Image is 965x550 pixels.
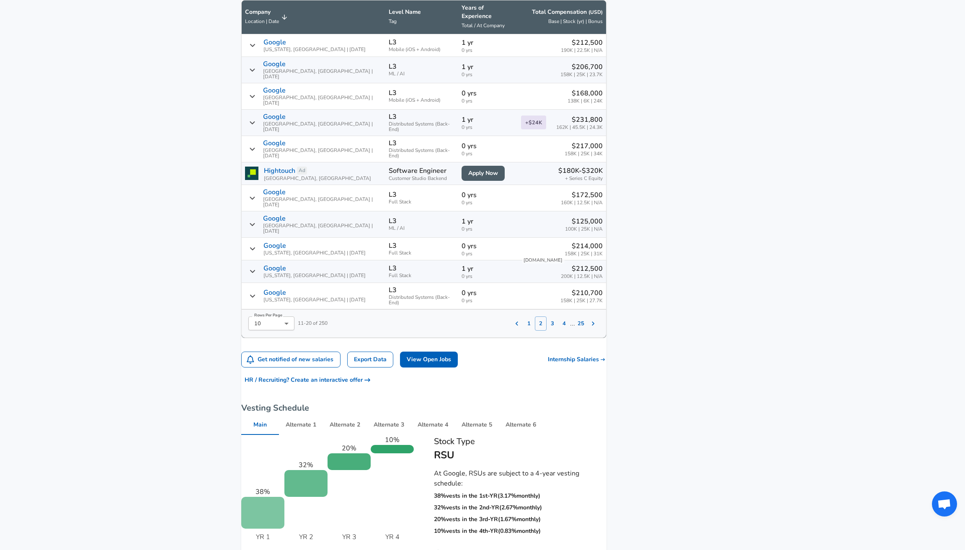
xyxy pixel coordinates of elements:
[434,504,542,512] p: 32 % vests in the 2nd - YR ( 2.67 % monthly )
[254,313,282,318] label: Rows Per Page
[263,139,286,147] p: Google
[241,401,606,415] h6: Vesting Schedule
[548,355,607,364] a: Internship Salaries
[462,190,514,200] p: 0 yrs
[411,415,455,435] button: Alternate 4
[248,316,294,330] div: 10
[532,8,603,16] p: Total Compensation
[389,47,455,52] span: Mobile (iOS + Android)
[389,98,455,103] span: Mobile (iOS + Android)
[263,250,366,256] span: [US_STATE], [GEOGRAPHIC_DATA] | [DATE]
[548,18,603,25] span: Base | Stock (yr) | Bonus
[499,415,543,435] button: Alternate 6
[255,487,270,497] p: 38 %
[263,188,286,196] p: Google
[241,415,606,435] div: vesting schedule options
[462,48,514,53] span: 0 yrs
[263,215,286,222] p: Google
[263,297,366,303] span: [US_STATE], [GEOGRAPHIC_DATA] | [DATE]
[385,532,400,542] p: YR 4
[347,352,393,368] a: Export Data
[565,216,603,226] p: $125,000
[389,217,397,225] p: L3
[263,39,286,46] p: Google
[521,8,603,26] span: Total Compensation (USD) Base | Stock (yr) | Bonus
[389,139,397,147] p: L3
[556,125,603,130] span: 162K | 45.5K | 24.3K
[389,113,397,121] p: L3
[462,298,514,303] span: 0 yrs
[389,89,397,97] p: L3
[558,316,570,331] button: 4
[256,532,270,542] p: YR 1
[263,113,286,121] p: Google
[462,141,514,151] p: 0 yrs
[434,527,541,535] p: 10 % vests in the 4th - YR ( 0.83 % monthly )
[434,468,606,488] p: At Google, RSUs are subject to a 4-year vesting schedule:
[242,310,328,331] div: 11 - 20 of 250
[263,197,382,208] span: [GEOGRAPHIC_DATA], [GEOGRAPHIC_DATA] | [DATE]
[389,63,397,70] p: L3
[263,60,286,68] p: Google
[462,62,514,72] p: 1 yr
[299,460,313,470] p: 32 %
[367,415,411,435] button: Alternate 3
[462,226,514,232] span: 0 yrs
[241,415,279,435] button: Main
[389,242,397,249] p: L3
[389,39,397,46] p: L3
[389,250,455,256] span: Full Stack
[462,288,514,298] p: 0 yrs
[565,251,603,257] span: 158K | 25K | 31K
[932,491,957,517] div: Open chat
[323,415,367,435] button: Alternate 2
[389,295,455,306] span: Distributed Systems (Back-End)
[279,415,323,435] button: Alternate 1
[389,265,397,272] p: L3
[245,375,370,386] span: HR / Recruiting? Create an interactive offer
[245,8,279,16] p: Company
[400,352,458,368] a: View Open Jobs
[521,116,546,129] span: + $24K
[389,148,455,159] span: Distributed Systems (Back-End)
[263,265,286,272] p: Google
[455,415,499,435] button: Alternate 5
[342,532,356,542] p: YR 3
[565,176,603,181] span: + Series C Equity
[264,176,371,181] span: [GEOGRAPHIC_DATA], [GEOGRAPHIC_DATA]
[245,18,279,25] span: Location | Date
[389,71,455,77] span: ML / AI
[462,38,514,48] p: 1 yr
[561,38,603,48] p: $212,500
[263,95,382,106] span: [GEOGRAPHIC_DATA], [GEOGRAPHIC_DATA] | [DATE]
[560,72,603,77] span: 158K | 25K | 23.7K
[245,8,290,26] span: CompanyLocation | Date
[462,216,514,226] p: 1 yr
[263,69,382,80] span: [GEOGRAPHIC_DATA], [GEOGRAPHIC_DATA] | [DATE]
[561,200,603,206] span: 160K | 12.5K | N/A
[245,167,258,180] img: hightouchlogo.png
[462,251,514,257] span: 0 yrs
[264,166,295,176] a: Hightouch
[462,200,514,206] span: 0 yrs
[561,48,603,53] span: 190K | 22.5K | N/A
[565,151,603,157] span: 158K | 25K | 34K
[561,190,603,200] p: $172,500
[547,316,558,331] button: 3
[561,264,603,274] p: $212,500
[565,226,603,232] span: 100K | 25K | N/A
[342,443,356,453] p: 20 %
[389,8,455,16] p: Level Name
[263,289,286,296] p: Google
[575,316,587,331] button: 25
[565,241,603,251] p: $214,000
[462,241,514,251] p: 0 yrs
[263,47,366,52] span: [US_STATE], [GEOGRAPHIC_DATA] | [DATE]
[389,273,455,278] span: Full Stack
[434,435,606,448] h6: Stock Type
[561,274,603,279] span: 200K | 12.5K | N/A
[263,242,286,249] p: Google
[385,435,400,445] p: 10 %
[462,166,505,181] a: Apply Now
[570,319,575,329] p: ...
